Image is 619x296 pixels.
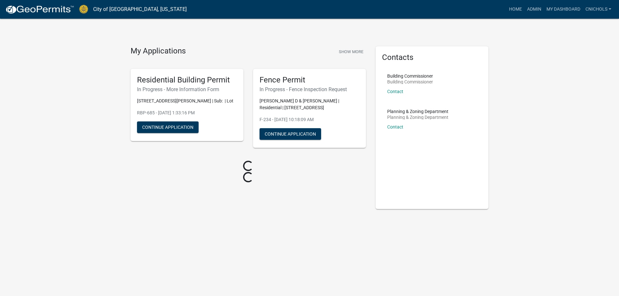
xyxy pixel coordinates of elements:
[506,3,525,15] a: Home
[387,115,448,119] p: Planning & Zoning Department
[583,3,614,15] a: cnichols
[137,121,199,133] button: Continue Application
[387,124,403,129] a: Contact
[260,116,359,123] p: F-234 - [DATE] 10:18:09 AM
[137,98,237,104] p: [STREET_ADDRESS][PERSON_NAME] | Sub: | Lot
[137,110,237,116] p: RBP-685 - [DATE] 1:33:16 PM
[260,128,321,140] button: Continue Application
[93,4,187,15] a: City of [GEOGRAPHIC_DATA], [US_STATE]
[260,98,359,111] p: [PERSON_NAME] D & [PERSON_NAME] | Residential | [STREET_ADDRESS]
[131,46,186,56] h4: My Applications
[387,89,403,94] a: Contact
[544,3,583,15] a: My Dashboard
[336,46,366,57] button: Show More
[387,109,448,114] p: Planning & Zoning Department
[387,74,433,78] p: Building Commissioner
[260,86,359,92] h6: In Progress - Fence Inspection Request
[525,3,544,15] a: Admin
[260,75,359,85] h5: Fence Permit
[137,75,237,85] h5: Residential Building Permit
[137,86,237,92] h6: In Progress - More Information Form
[382,53,482,62] h5: Contacts
[387,80,433,84] p: Building Commissioner
[79,5,88,14] img: City of Jeffersonville, Indiana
